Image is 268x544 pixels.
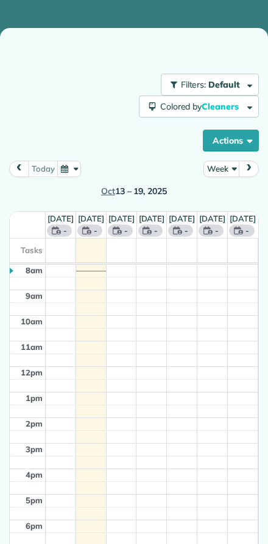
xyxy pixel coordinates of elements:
button: next [239,161,259,177]
button: Colored byCleaners [139,96,259,117]
button: Actions [203,130,259,152]
span: Cleaners [202,101,241,112]
span: 10am [21,316,43,326]
span: - [124,225,128,237]
a: [DATE] [48,214,74,223]
a: [DATE] [230,214,256,223]
button: Week [203,161,240,177]
span: - [63,225,67,237]
span: 2pm [26,419,43,428]
span: 8am [26,265,43,275]
span: Default [208,79,241,90]
a: [DATE] [199,214,225,223]
span: - [245,225,249,237]
span: 5pm [26,495,43,505]
a: [DATE] [139,214,165,223]
button: Filters: Default [161,74,259,96]
span: 3pm [26,444,43,454]
h2: 13 – 19, 2025 [30,187,238,196]
span: Colored by [160,101,243,112]
span: - [185,225,188,237]
span: - [215,225,219,237]
a: Filters: Default [155,74,259,96]
span: Oct [101,186,115,197]
span: 6pm [26,521,43,531]
button: today [28,161,58,177]
a: [DATE] [169,214,195,223]
span: Tasks [21,245,43,255]
span: 9am [26,291,43,301]
span: 12pm [21,368,43,377]
span: - [94,225,97,237]
button: prev [9,161,29,177]
span: 4pm [26,470,43,479]
span: Filters: [181,79,206,90]
span: 11am [21,342,43,352]
span: - [154,225,158,237]
a: [DATE] [78,214,104,223]
span: 1pm [26,393,43,403]
a: [DATE] [108,214,135,223]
